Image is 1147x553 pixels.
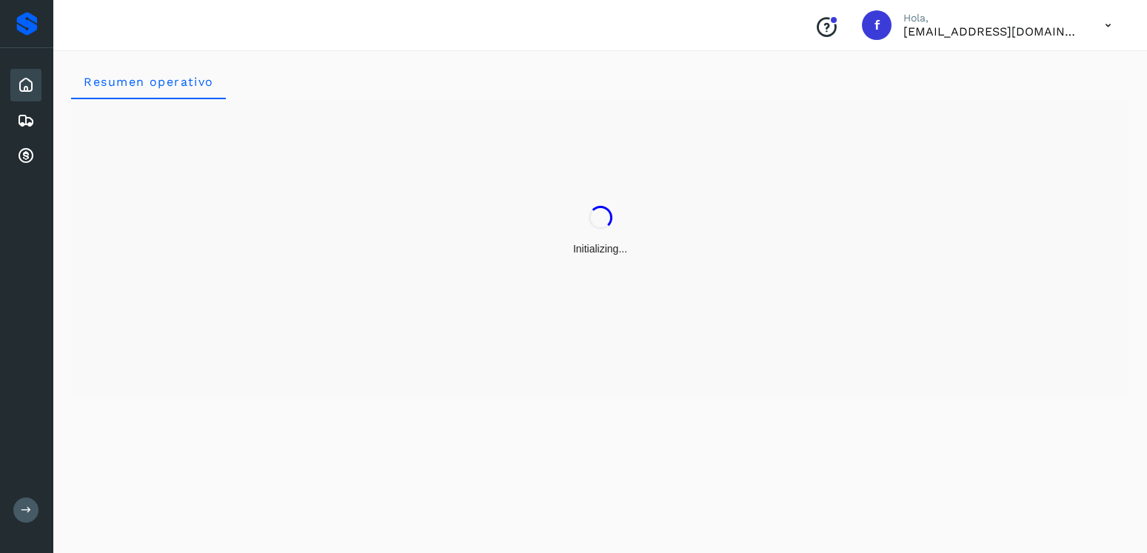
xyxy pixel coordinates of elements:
p: facturacion@expresssanjavier.com [903,24,1081,38]
div: Inicio [10,69,41,101]
div: Embarques [10,104,41,137]
p: Hola, [903,12,1081,24]
div: Cuentas por cobrar [10,140,41,172]
span: Resumen operativo [83,75,214,89]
